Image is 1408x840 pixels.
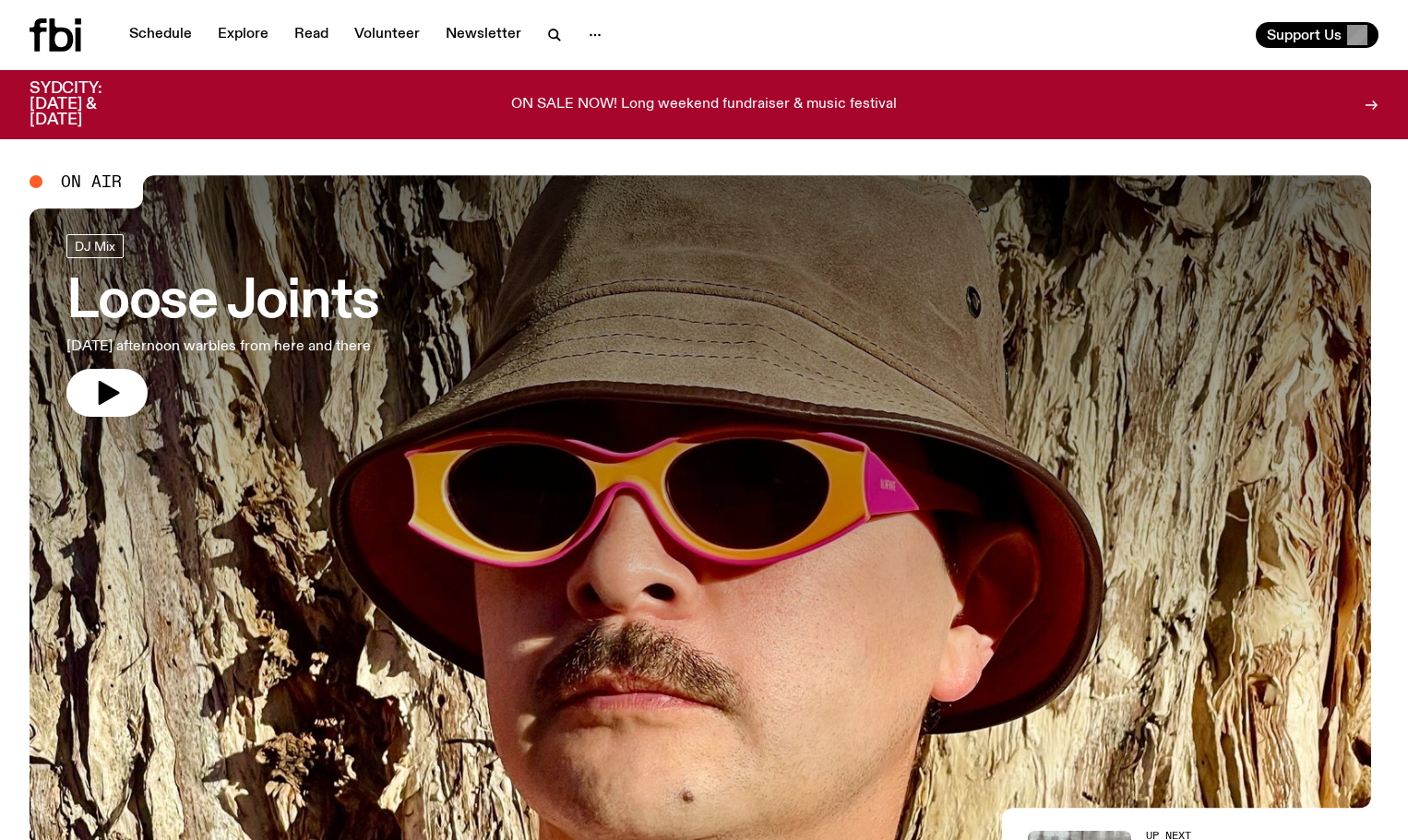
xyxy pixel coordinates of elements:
span: Support Us [1267,27,1342,43]
button: Support Us [1256,22,1378,48]
p: ON SALE NOW! Long weekend fundraiser & music festival [511,97,897,113]
a: Schedule [118,22,203,48]
a: Volunteer [343,22,431,48]
a: DJ Mix [66,234,124,258]
p: [DATE] afternoon warbles from here and there [66,336,379,358]
h3: SYDCITY: [DATE] & [DATE] [30,81,148,128]
a: Explore [207,22,280,48]
a: Read [283,22,340,48]
a: Newsletter [435,22,532,48]
span: On Air [61,173,122,190]
span: DJ Mix [75,239,115,253]
h3: Loose Joints [66,277,379,328]
a: Loose Joints[DATE] afternoon warbles from here and there [66,234,379,417]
